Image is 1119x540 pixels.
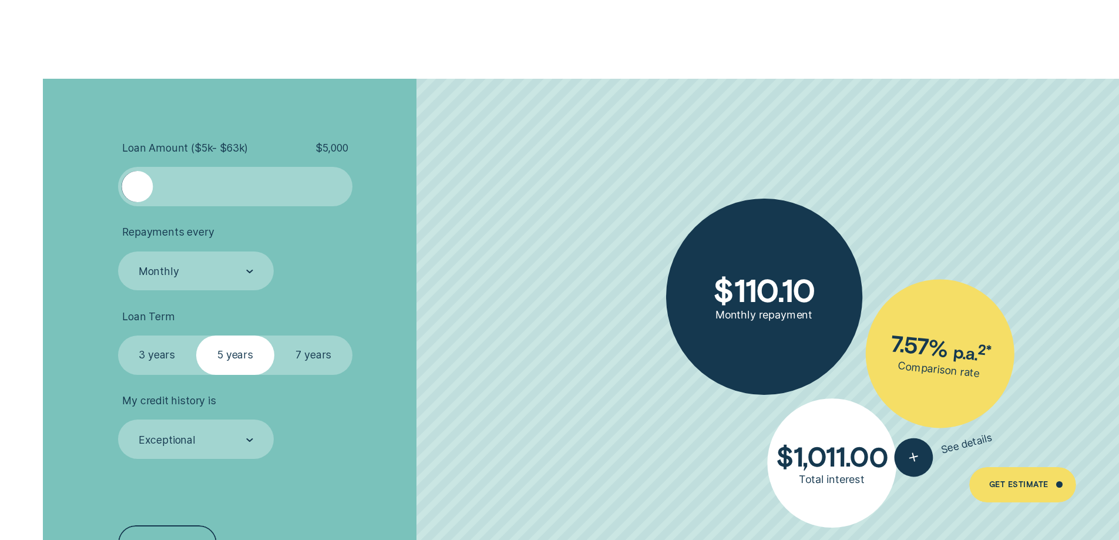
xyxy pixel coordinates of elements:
span: Repayments every [122,226,214,239]
span: My credit history is [122,394,216,407]
span: $ 5,000 [315,142,348,155]
span: Loan Term [122,310,174,323]
label: 5 years [196,336,274,375]
span: See details [940,431,994,457]
label: 7 years [274,336,352,375]
div: Exceptional [139,434,196,447]
span: Loan Amount ( $5k - $63k ) [122,142,248,155]
button: See details [890,419,997,481]
label: 3 years [118,336,196,375]
div: Monthly [139,265,179,278]
a: Get Estimate [969,467,1076,502]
